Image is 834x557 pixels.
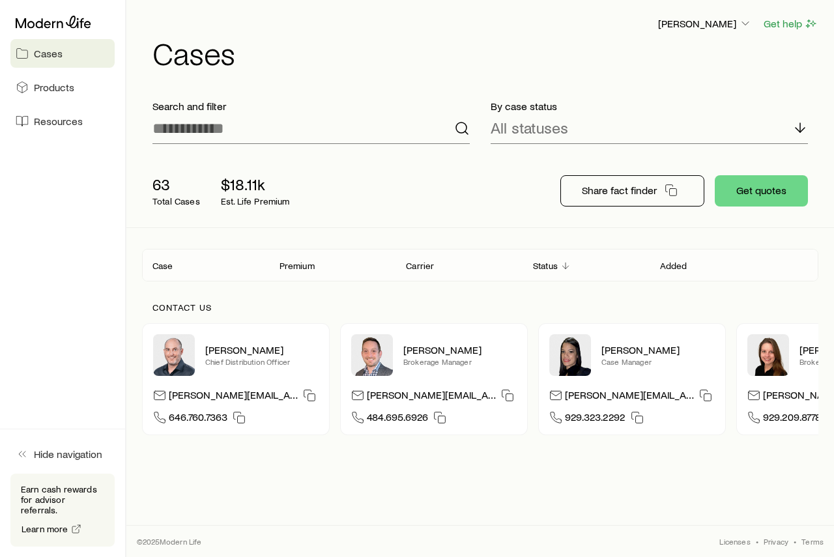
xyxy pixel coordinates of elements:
[34,115,83,128] span: Resources
[280,261,315,271] p: Premium
[152,302,808,313] p: Contact us
[549,334,591,376] img: Elana Hasten
[658,17,752,30] p: [PERSON_NAME]
[660,261,687,271] p: Added
[801,536,824,547] a: Terms
[10,107,115,136] a: Resources
[21,484,104,515] p: Earn cash rewards for advisor referrals.
[221,175,290,193] p: $18.11k
[403,356,517,367] p: Brokerage Manager
[763,16,818,31] button: Get help
[756,536,758,547] span: •
[403,343,517,356] p: [PERSON_NAME]
[152,196,200,207] p: Total Cases
[657,16,753,32] button: [PERSON_NAME]
[560,175,704,207] button: Share fact finder
[582,184,657,197] p: Share fact finder
[152,100,470,113] p: Search and filter
[142,249,818,281] div: Client cases
[491,100,808,113] p: By case status
[153,334,195,376] img: Dan Pierson
[533,261,558,271] p: Status
[406,261,434,271] p: Carrier
[565,388,694,406] p: [PERSON_NAME][EMAIL_ADDRESS][DOMAIN_NAME]
[152,37,818,68] h1: Cases
[715,175,808,207] button: Get quotes
[10,474,115,547] div: Earn cash rewards for advisor referrals.Learn more
[565,410,625,428] span: 929.323.2292
[22,524,68,534] span: Learn more
[601,343,715,356] p: [PERSON_NAME]
[205,343,319,356] p: [PERSON_NAME]
[10,39,115,68] a: Cases
[351,334,393,376] img: Brandon Parry
[205,356,319,367] p: Chief Distribution Officer
[747,334,789,376] img: Ellen Wall
[10,73,115,102] a: Products
[601,356,715,367] p: Case Manager
[10,440,115,468] button: Hide navigation
[491,119,568,137] p: All statuses
[34,81,74,94] span: Products
[137,536,202,547] p: © 2025 Modern Life
[719,536,750,547] a: Licenses
[221,196,290,207] p: Est. Life Premium
[794,536,796,547] span: •
[34,448,102,461] span: Hide navigation
[152,261,173,271] p: Case
[34,47,63,60] span: Cases
[169,388,298,406] p: [PERSON_NAME][EMAIL_ADDRESS][DOMAIN_NAME]
[169,410,227,428] span: 646.760.7363
[152,175,200,193] p: 63
[763,410,821,428] span: 929.209.8778
[764,536,788,547] a: Privacy
[367,410,428,428] span: 484.695.6926
[367,388,496,406] p: [PERSON_NAME][EMAIL_ADDRESS][DOMAIN_NAME]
